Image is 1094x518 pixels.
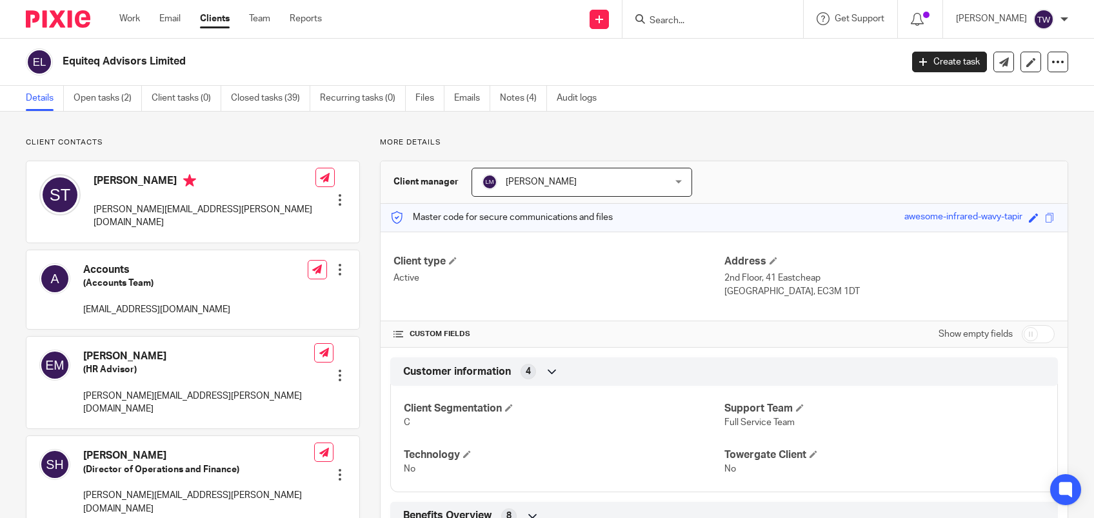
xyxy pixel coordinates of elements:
a: Team [249,12,270,25]
span: Full Service Team [724,418,795,427]
p: [PERSON_NAME][EMAIL_ADDRESS][PERSON_NAME][DOMAIN_NAME] [83,489,314,515]
h4: Accounts [83,263,230,277]
p: [EMAIL_ADDRESS][DOMAIN_NAME] [83,303,230,316]
img: svg%3E [39,174,81,215]
img: svg%3E [39,263,70,294]
h4: Client type [393,255,724,268]
p: Active [393,272,724,284]
h4: Support Team [724,402,1044,415]
h4: Technology [404,448,724,462]
p: Master code for secure communications and files [390,211,613,224]
h4: Towergate Client [724,448,1044,462]
a: Details [26,86,64,111]
label: Show empty fields [939,328,1013,341]
a: Audit logs [557,86,606,111]
h3: Client manager [393,175,459,188]
p: [PERSON_NAME][EMAIL_ADDRESS][PERSON_NAME][DOMAIN_NAME] [94,203,315,230]
h2: Equiteq Advisors Limited [63,55,727,68]
h5: (Accounts Team) [83,277,230,290]
h4: Client Segmentation [404,402,724,415]
span: Get Support [835,14,884,23]
p: 2nd Floor, 41 Eastcheap [724,272,1055,284]
a: Closed tasks (39) [231,86,310,111]
h5: (HR Advisor) [83,363,314,376]
div: awesome-infrared-wavy-tapir [904,210,1022,225]
span: [PERSON_NAME] [506,177,577,186]
h5: (Director of Operations and Finance) [83,463,314,476]
p: [PERSON_NAME] [956,12,1027,25]
h4: [PERSON_NAME] [83,449,314,463]
a: Create task [912,52,987,72]
a: Open tasks (2) [74,86,142,111]
span: 4 [526,365,531,378]
span: No [404,464,415,473]
p: More details [380,137,1068,148]
span: Customer information [403,365,511,379]
img: svg%3E [1033,9,1054,30]
img: svg%3E [39,449,70,480]
img: svg%3E [482,174,497,190]
p: [GEOGRAPHIC_DATA], EC3M 1DT [724,285,1055,298]
p: [PERSON_NAME][EMAIL_ADDRESS][PERSON_NAME][DOMAIN_NAME] [83,390,314,416]
i: Primary [183,174,196,187]
span: C [404,418,410,427]
a: Email [159,12,181,25]
img: svg%3E [39,350,70,381]
img: Pixie [26,10,90,28]
a: Files [415,86,444,111]
a: Emails [454,86,490,111]
p: Client contacts [26,137,360,148]
img: svg%3E [26,48,53,75]
h4: [PERSON_NAME] [94,174,315,190]
a: Client tasks (0) [152,86,221,111]
a: Notes (4) [500,86,547,111]
h4: CUSTOM FIELDS [393,329,724,339]
h4: Address [724,255,1055,268]
a: Clients [200,12,230,25]
h4: [PERSON_NAME] [83,350,314,363]
span: No [724,464,736,473]
a: Reports [290,12,322,25]
input: Search [648,15,764,27]
a: Work [119,12,140,25]
a: Recurring tasks (0) [320,86,406,111]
